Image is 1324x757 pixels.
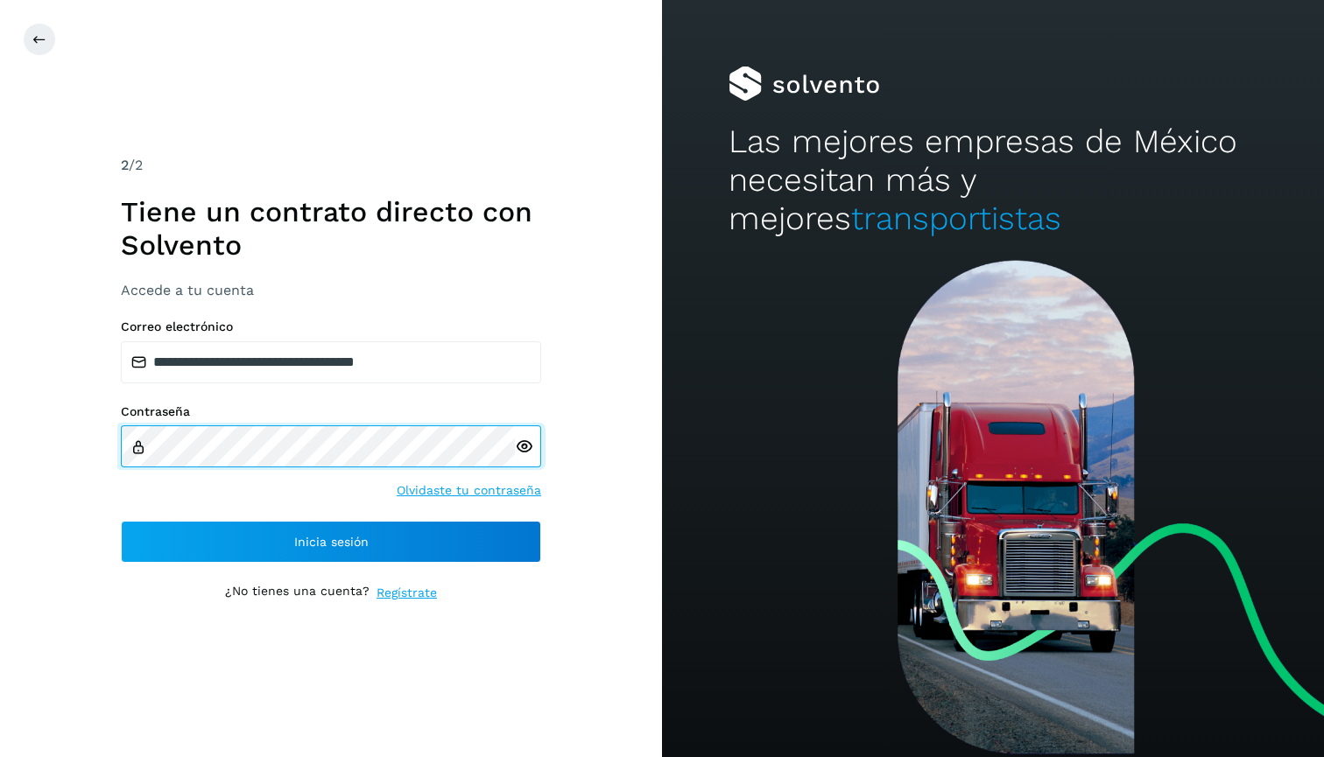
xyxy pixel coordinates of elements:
span: 2 [121,157,129,173]
h2: Las mejores empresas de México necesitan más y mejores [729,123,1258,239]
button: Inicia sesión [121,521,541,563]
a: Olvidaste tu contraseña [397,481,541,500]
h1: Tiene un contrato directo con Solvento [121,195,541,263]
div: /2 [121,155,541,176]
span: transportistas [851,200,1061,237]
a: Regístrate [377,584,437,602]
label: Correo electrónico [121,319,541,334]
label: Contraseña [121,404,541,419]
span: Inicia sesión [294,536,369,548]
p: ¿No tienes una cuenta? [225,584,370,602]
h3: Accede a tu cuenta [121,282,541,298]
